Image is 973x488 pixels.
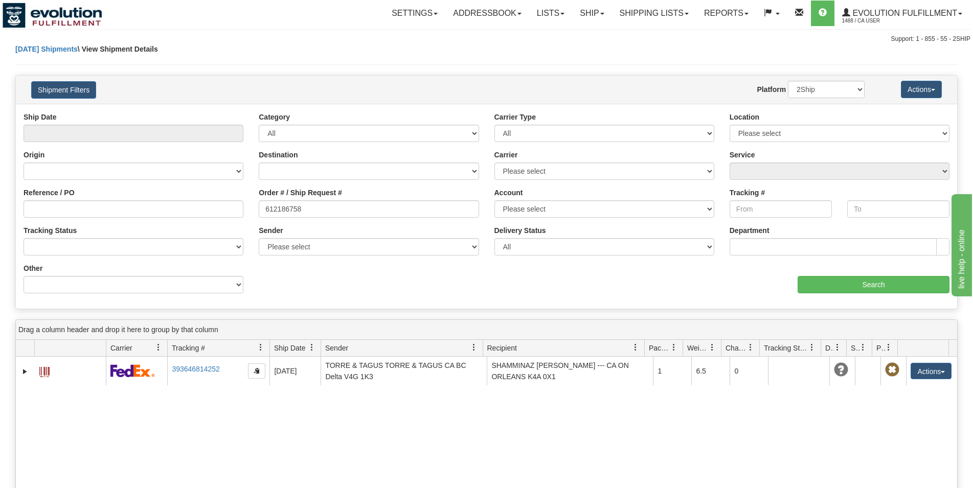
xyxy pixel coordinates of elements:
[704,339,721,356] a: Weight filter column settings
[269,357,321,385] td: [DATE]
[15,45,78,53] a: [DATE] Shipments
[24,263,42,273] label: Other
[876,343,885,353] span: Pickup Status
[172,365,219,373] a: 393646814252
[854,339,872,356] a: Shipment Issues filter column settings
[78,45,158,53] span: \ View Shipment Details
[487,343,517,353] span: Recipient
[901,81,942,98] button: Actions
[696,1,756,26] a: Reports
[834,363,848,377] span: Unknown
[742,339,759,356] a: Charge filter column settings
[8,6,95,18] div: live help - online
[691,357,730,385] td: 6.5
[653,357,691,385] td: 1
[494,188,523,198] label: Account
[665,339,683,356] a: Packages filter column settings
[842,16,919,26] span: 1488 / CA User
[465,339,483,356] a: Sender filter column settings
[764,343,808,353] span: Tracking Status
[726,343,747,353] span: Charge
[16,320,957,340] div: grid grouping header
[110,343,132,353] span: Carrier
[529,1,572,26] a: Lists
[150,339,167,356] a: Carrier filter column settings
[834,1,970,26] a: Evolution Fulfillment 1488 / CA User
[24,225,77,236] label: Tracking Status
[274,343,305,353] span: Ship Date
[24,188,75,198] label: Reference / PO
[825,343,834,353] span: Delivery Status
[20,366,30,377] a: Expand
[803,339,821,356] a: Tracking Status filter column settings
[730,357,768,385] td: 0
[612,1,696,26] a: Shipping lists
[885,363,899,377] span: Pickup Not Assigned
[259,150,298,160] label: Destination
[110,364,155,377] img: 2 - FedEx Express®
[494,112,536,122] label: Carrier Type
[730,200,832,218] input: From
[445,1,529,26] a: Addressbook
[730,112,759,122] label: Location
[325,343,348,353] span: Sender
[487,357,653,385] td: SHAMMINAZ [PERSON_NAME] --- CA ON ORLEANS K4A 0X1
[39,362,50,379] a: Label
[31,81,96,99] button: Shipment Filters
[850,9,957,17] span: Evolution Fulfillment
[259,112,290,122] label: Category
[172,343,205,353] span: Tracking #
[851,343,859,353] span: Shipment Issues
[494,150,518,160] label: Carrier
[687,343,709,353] span: Weight
[649,343,670,353] span: Packages
[24,112,57,122] label: Ship Date
[321,357,487,385] td: TORRE & TAGUS TORRE & TAGUS CA BC Delta V4G 1K3
[3,35,970,43] div: Support: 1 - 855 - 55 - 2SHIP
[303,339,321,356] a: Ship Date filter column settings
[757,84,786,95] label: Platform
[259,188,342,198] label: Order # / Ship Request #
[911,363,952,379] button: Actions
[730,188,765,198] label: Tracking #
[847,200,949,218] input: To
[798,276,949,293] input: Search
[880,339,897,356] a: Pickup Status filter column settings
[3,3,102,28] img: logo1488.jpg
[627,339,644,356] a: Recipient filter column settings
[259,225,283,236] label: Sender
[949,192,972,296] iframe: chat widget
[730,225,770,236] label: Department
[829,339,846,356] a: Delivery Status filter column settings
[248,363,265,379] button: Copy to clipboard
[24,150,44,160] label: Origin
[252,339,269,356] a: Tracking # filter column settings
[730,150,755,160] label: Service
[494,225,546,236] label: Delivery Status
[384,1,445,26] a: Settings
[572,1,612,26] a: Ship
